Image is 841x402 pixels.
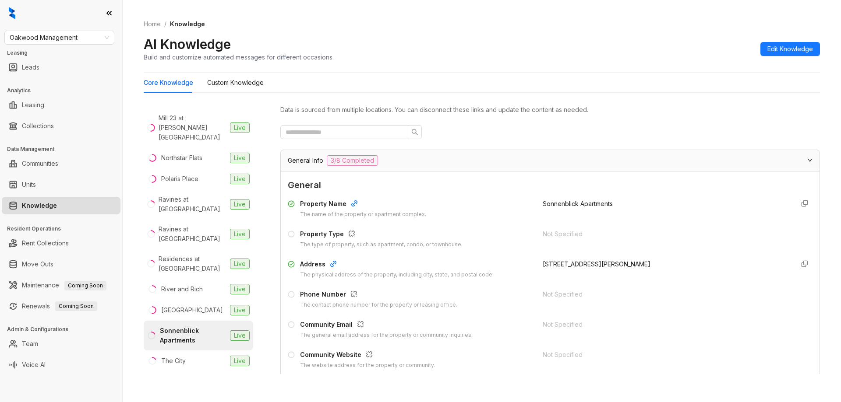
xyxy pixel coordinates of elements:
h3: Data Management [7,145,122,153]
span: Live [230,259,250,269]
div: Core Knowledge [144,78,193,87]
div: Not Specified [543,320,787,329]
div: Build and customize automated messages for different occasions. [144,52,334,62]
div: River and Rich [161,284,203,294]
span: Live [230,330,250,341]
li: Communities [2,155,120,172]
span: Oakwood Management [10,31,109,44]
div: Community Website [300,350,435,361]
div: Data is sourced from multiple locations. You can disconnect these links and update the content as... [280,105,820,115]
li: Leasing [2,96,120,114]
li: Knowledge [2,197,120,214]
li: / [164,19,166,29]
div: Community Email [300,320,473,331]
span: 3/8 Completed [327,155,378,166]
div: [GEOGRAPHIC_DATA] [161,305,223,315]
span: Live [230,356,250,366]
a: Home [142,19,163,29]
a: Voice AI [22,356,46,374]
div: Property Type [300,229,463,241]
img: logo [9,7,15,19]
li: Maintenance [2,276,120,294]
div: Not Specified [543,290,787,299]
li: Voice AI [2,356,120,374]
li: Team [2,335,120,353]
span: Live [230,229,250,239]
div: The general email address for the property or community inquiries. [300,331,473,339]
span: Live [230,199,250,210]
h3: Admin & Configurations [7,325,122,333]
div: The City [161,356,186,366]
li: Units [2,176,120,193]
span: Live [230,305,250,315]
div: Northstar Flats [161,153,202,163]
div: Property Name [300,199,426,210]
a: Rent Collections [22,234,69,252]
div: Polaris Place [161,174,198,184]
h2: AI Knowledge [144,36,231,52]
li: Leads [2,59,120,76]
a: Leasing [22,96,44,114]
li: Rent Collections [2,234,120,252]
div: Ravines at [GEOGRAPHIC_DATA] [159,224,226,244]
li: Renewals [2,297,120,315]
span: search [411,129,418,136]
span: Sonnenblick Apartments [543,200,613,207]
div: Mill 23 at [PERSON_NAME][GEOGRAPHIC_DATA] [159,113,226,142]
a: Units [22,176,36,193]
h3: Resident Operations [7,225,122,233]
div: Phone Number [300,290,457,301]
div: The type of property, such as apartment, condo, or townhouse. [300,241,463,249]
a: Communities [22,155,58,172]
h3: Analytics [7,87,122,94]
div: Not Specified [543,229,787,239]
span: General [288,178,813,192]
span: Live [230,174,250,184]
span: Live [230,153,250,163]
li: Collections [2,117,120,135]
div: Ravines at [GEOGRAPHIC_DATA] [159,195,226,214]
div: Custom Knowledge [207,78,264,87]
span: Knowledge [170,20,205,28]
h3: Leasing [7,49,122,57]
div: The contact phone number for the property or leasing office. [300,301,457,309]
span: expanded [807,157,813,163]
div: Sonnenblick Apartments [160,326,226,345]
div: The name of the property or apartment complex. [300,210,426,219]
span: Edit Knowledge [767,44,813,54]
div: Address [300,259,494,271]
a: Team [22,335,38,353]
button: Edit Knowledge [760,42,820,56]
span: General Info [288,156,323,165]
span: Coming Soon [55,301,97,311]
div: Not Specified [543,350,787,360]
a: Leads [22,59,39,76]
a: Knowledge [22,197,57,214]
a: Collections [22,117,54,135]
span: Coming Soon [64,281,106,290]
li: Move Outs [2,255,120,273]
a: Move Outs [22,255,53,273]
span: Live [230,122,250,133]
div: The physical address of the property, including city, state, and postal code. [300,271,494,279]
div: The website address for the property or community. [300,361,435,370]
div: Residences at [GEOGRAPHIC_DATA] [159,254,226,273]
div: General Info3/8 Completed [281,150,820,171]
a: RenewalsComing Soon [22,297,97,315]
span: Live [230,284,250,294]
div: [STREET_ADDRESS][PERSON_NAME] [543,259,787,269]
